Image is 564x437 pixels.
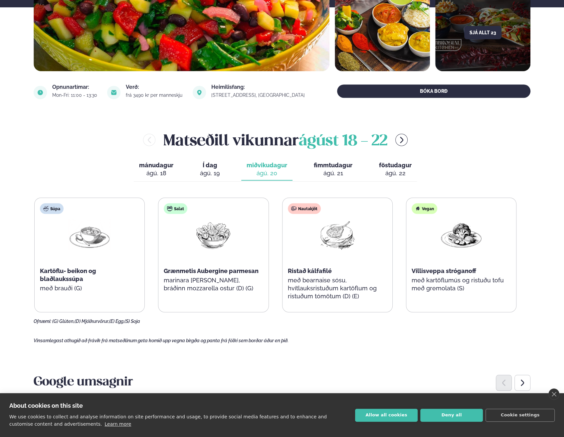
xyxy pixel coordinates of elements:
div: ágú. 20 [247,169,287,177]
span: Í dag [200,161,220,169]
h2: Matseðill vikunnar [163,129,387,151]
h3: Google umsagnir [34,374,530,390]
div: Mon-Fri: 11:00 - 13:30 [52,92,99,98]
button: föstudagur ágú. 22 [374,159,417,181]
span: (E) Egg, [109,319,124,324]
span: fimmtudagur [314,162,352,169]
img: beef.svg [291,206,296,211]
span: mánudagur [139,162,173,169]
div: ágú. 19 [200,169,220,177]
p: marinara [PERSON_NAME], bráðinn mozzarella ostur (D) (G) [164,276,263,292]
span: (G) Glúten, [52,319,75,324]
img: Lamb-Meat.png [316,219,359,250]
button: Allow all cookies [355,409,418,422]
button: Í dag ágú. 19 [195,159,225,181]
div: Vegan [412,203,437,214]
span: Villisveppa stróganoff [412,267,476,274]
span: Ofnæmi: [34,319,51,324]
button: menu-btn-left [143,134,155,146]
img: Salad.png [192,219,235,250]
span: (S) Soja [124,319,140,324]
button: Cookie settings [485,409,555,422]
span: Grænmetis Aubergine parmesan [164,267,259,274]
button: miðvikudagur ágú. 20 [241,159,292,181]
button: Sjá allt 23 [464,26,501,39]
div: ágú. 22 [379,169,412,177]
div: Salat [164,203,187,214]
img: image alt [107,86,120,99]
div: frá 3490 kr per manneskju [126,92,184,98]
a: Learn more [104,421,131,427]
span: ágúst 18 - 22 [299,134,387,149]
img: salad.svg [167,206,172,211]
img: image alt [34,86,47,99]
div: Opnunartímar: [52,84,99,90]
button: BÓKA BORÐ [337,84,530,98]
p: með bearnaise sósu, hvítlauksristuðum kartöflum og ristuðum tómötum (D) (E) [288,276,387,300]
button: Deny all [420,409,483,422]
button: menu-btn-right [395,134,408,146]
img: Vegan.svg [415,206,420,211]
a: link [211,91,307,99]
div: Previous slide [496,375,512,391]
a: close [548,388,559,400]
button: fimmtudagur ágú. 21 [308,159,358,181]
span: miðvikudagur [247,162,287,169]
img: soup.svg [43,206,49,211]
img: Soup.png [68,219,111,250]
div: Next slide [514,375,530,391]
span: föstudagur [379,162,412,169]
div: Nautakjöt [288,203,321,214]
div: Heimilisfang: [211,84,307,90]
div: Verð: [126,84,184,90]
div: ágú. 18 [139,169,173,177]
div: ágú. 21 [314,169,352,177]
p: með kartöflumús og ristuðu tofu með gremolata (S) [412,276,511,292]
strong: About cookies on this site [9,402,83,409]
img: image alt [193,86,206,99]
span: Kartöflu- beikon og blaðlaukssúpa [40,267,96,282]
button: mánudagur ágú. 18 [134,159,179,181]
span: (D) Mjólkurvörur, [75,319,109,324]
span: Vinsamlegast athugið að frávik frá matseðlinum geta komið upp vegna birgða og panta frá fólki sem... [34,338,288,343]
p: We use cookies to collect and analyse information on site performance and usage, to provide socia... [9,414,327,427]
span: Ristað kálfafilé [288,267,332,274]
img: Vegan.png [440,219,482,250]
div: Súpa [40,203,64,214]
p: með brauði (G) [40,284,139,292]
